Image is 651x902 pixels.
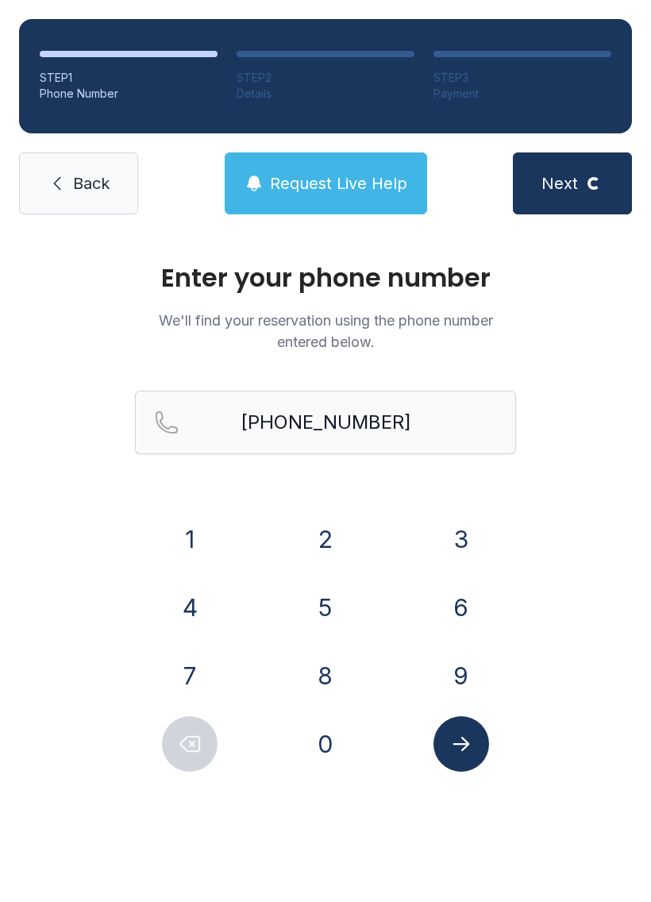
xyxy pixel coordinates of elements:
[40,70,218,86] div: STEP 1
[298,511,353,567] button: 2
[237,86,414,102] div: Details
[162,580,218,635] button: 4
[298,648,353,703] button: 8
[135,265,516,291] h1: Enter your phone number
[433,70,611,86] div: STEP 3
[433,648,489,703] button: 9
[433,511,489,567] button: 3
[135,391,516,454] input: Reservation phone number
[162,648,218,703] button: 7
[40,86,218,102] div: Phone Number
[298,580,353,635] button: 5
[270,172,407,195] span: Request Live Help
[135,310,516,353] p: We'll find your reservation using the phone number entered below.
[433,580,489,635] button: 6
[162,716,218,772] button: Delete number
[298,716,353,772] button: 0
[162,511,218,567] button: 1
[541,172,578,195] span: Next
[433,716,489,772] button: Submit lookup form
[237,70,414,86] div: STEP 2
[433,86,611,102] div: Payment
[73,172,110,195] span: Back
